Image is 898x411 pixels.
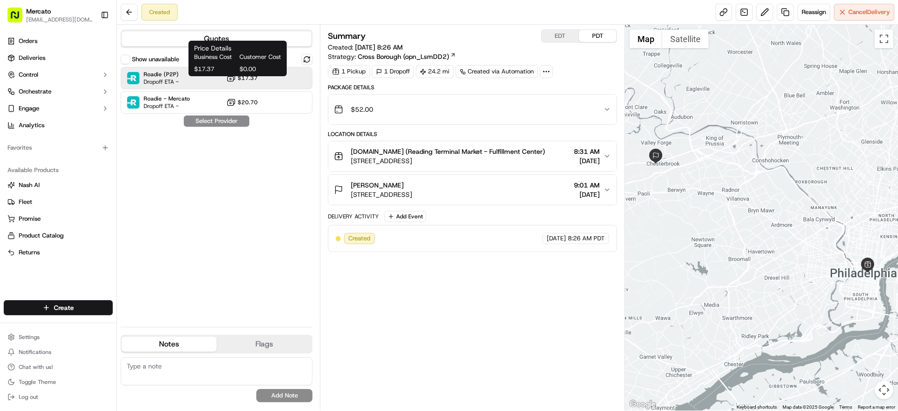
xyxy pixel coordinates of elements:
[194,43,281,53] h1: Price Details
[568,234,605,243] span: 8:26 AM PDT
[79,237,87,244] div: 💻
[144,78,179,86] span: Dropoff ETA -
[19,236,72,245] span: Knowledge Base
[351,147,545,156] span: [DOMAIN_NAME] (Reading Terminal Market - Fulfillment Center)
[26,7,51,16] button: Mercato
[328,43,403,52] span: Created:
[328,175,616,205] button: [PERSON_NAME][STREET_ADDRESS]9:01 AM[DATE]
[574,190,600,199] span: [DATE]
[217,337,311,352] button: Flags
[19,172,26,180] img: 1736555255976-a54dd68f-1ca7-489b-9aae-adbdc363a1c4
[4,4,97,26] button: Mercato[EMAIL_ADDRESS][DOMAIN_NAME]
[6,232,75,249] a: 📗Knowledge Base
[4,101,113,116] button: Engage
[4,195,113,209] button: Fleet
[797,4,830,21] button: Reassign
[20,116,36,133] img: 8571987876998_91fb9ceb93ad5c398215_72.jpg
[4,140,113,155] div: Favorites
[226,98,258,107] button: $20.70
[351,180,404,190] span: [PERSON_NAME]
[36,197,55,204] span: [DATE]
[328,141,616,171] button: [DOMAIN_NAME] (Reading Terminal Market - Fulfillment Center)[STREET_ADDRESS]8:31 AM[DATE]
[144,71,179,78] span: Roadie (P2P)
[574,180,600,190] span: 9:01 AM
[54,303,74,312] span: Create
[351,105,373,114] span: $52.00
[782,404,833,410] span: Map data ©2025 Google
[238,74,258,82] span: $17.37
[9,148,63,156] div: Past conversations
[4,67,113,82] button: Control
[19,54,45,62] span: Deliveries
[239,53,281,61] span: Customer Cost
[351,190,412,199] span: [STREET_ADDRESS]
[9,237,17,244] div: 📗
[75,232,154,249] a: 💻API Documentation
[159,119,170,130] button: Start new chat
[19,37,37,45] span: Orders
[4,211,113,226] button: Promise
[19,198,32,206] span: Fleet
[19,121,44,130] span: Analytics
[7,215,109,223] a: Promise
[4,178,113,193] button: Nash AI
[802,8,826,16] span: Reassign
[19,215,41,223] span: Promise
[627,398,658,411] img: Google
[4,375,113,389] button: Toggle Theme
[19,348,51,356] span: Notifications
[542,30,579,42] button: EDT
[239,65,281,73] span: $0.00
[24,87,168,97] input: Got a question? Start typing here...
[875,381,893,399] button: Map camera controls
[9,163,24,181] img: Wisdom Oko
[19,71,38,79] span: Control
[7,231,109,240] a: Product Catalog
[19,378,56,386] span: Toggle Theme
[416,65,454,78] div: 24.2 mi
[122,337,217,352] button: Notes
[4,346,113,359] button: Notifications
[144,102,190,110] span: Dropoff ETA -
[7,248,109,257] a: Returns
[4,50,113,65] a: Deliveries
[574,156,600,166] span: [DATE]
[88,236,150,245] span: API Documentation
[547,234,566,243] span: [DATE]
[351,156,545,166] span: [STREET_ADDRESS]
[26,16,93,23] button: [EMAIL_ADDRESS][DOMAIN_NAME]
[348,234,370,243] span: Created
[574,147,600,156] span: 8:31 AM
[384,211,426,222] button: Add Event
[4,163,113,178] div: Available Products
[4,245,113,260] button: Returns
[630,29,662,48] button: Show street map
[9,36,28,55] img: Nash
[93,259,113,266] span: Pylon
[42,116,153,125] div: Start new chat
[145,146,170,158] button: See all
[4,228,113,243] button: Product Catalog
[122,31,311,46] button: Quotes
[627,398,658,411] a: Open this area in Google Maps (opens a new window)
[737,404,777,411] button: Keyboard shortcuts
[4,300,113,315] button: Create
[456,65,538,78] a: Created via Automation
[4,361,113,374] button: Chat with us!
[355,43,403,51] span: [DATE] 8:26 AM
[7,181,109,189] a: Nash AI
[7,198,109,206] a: Fleet
[834,4,894,21] button: CancelDelivery
[19,363,53,371] span: Chat with us!
[328,130,616,138] div: Location Details
[4,118,113,133] a: Analytics
[9,116,26,133] img: 1736555255976-a54dd68f-1ca7-489b-9aae-adbdc363a1c4
[4,390,113,404] button: Log out
[101,172,105,179] span: •
[4,331,113,344] button: Settings
[194,65,236,73] span: $17.37
[4,84,113,99] button: Orchestrate
[848,8,890,16] span: Cancel Delivery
